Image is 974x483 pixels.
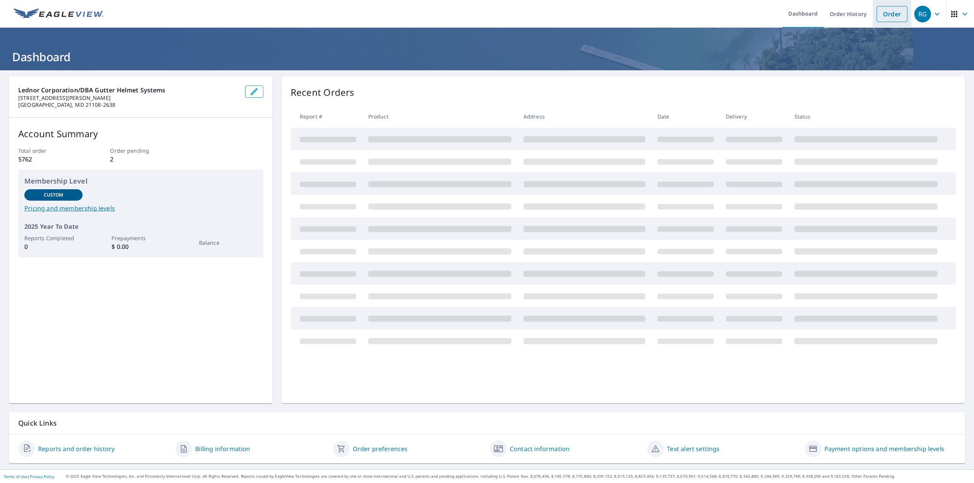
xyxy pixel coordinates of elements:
[24,242,83,251] p: 0
[510,444,570,453] a: Contact information
[353,444,408,453] a: Order preferences
[199,239,257,247] p: Balance
[4,474,54,479] p: |
[111,242,170,251] p: $ 0.00
[291,105,362,128] th: Report #
[667,444,719,453] a: Text alert settings
[824,444,944,453] a: Payment options and membership levels
[18,127,263,141] p: Account Summary
[9,49,965,65] h1: Dashboard
[24,222,257,231] p: 2025 Year To Date
[110,155,171,164] p: 2
[24,176,257,186] p: Membership Level
[24,234,83,242] p: Reports Completed
[651,105,720,128] th: Date
[44,192,64,198] p: Custom
[517,105,651,128] th: Address
[362,105,517,128] th: Product
[788,105,944,128] th: Status
[66,473,970,479] p: © 2025 Eagle View Technologies, Inc. and Pictometry International Corp. All Rights Reserved. Repo...
[195,444,250,453] a: Billing information
[38,444,115,453] a: Reports and order history
[18,101,239,108] p: [GEOGRAPHIC_DATA], MD 21108-2638
[291,86,355,99] p: Recent Orders
[30,474,54,479] a: Privacy Policy
[24,204,257,213] a: Pricing and membership levels
[111,234,170,242] p: Prepayments
[18,95,239,101] p: [STREET_ADDRESS][PERSON_NAME]
[18,86,239,95] p: Lednor Corporation/DBA Gutter Helmet Systems
[914,6,931,22] div: RG
[720,105,788,128] th: Delivery
[4,474,27,479] a: Terms of Use
[18,155,80,164] p: 5762
[877,6,907,22] a: Order
[110,147,171,155] p: Order pending
[14,8,103,20] img: EV Logo
[18,418,956,428] p: Quick Links
[18,147,80,155] p: Total order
